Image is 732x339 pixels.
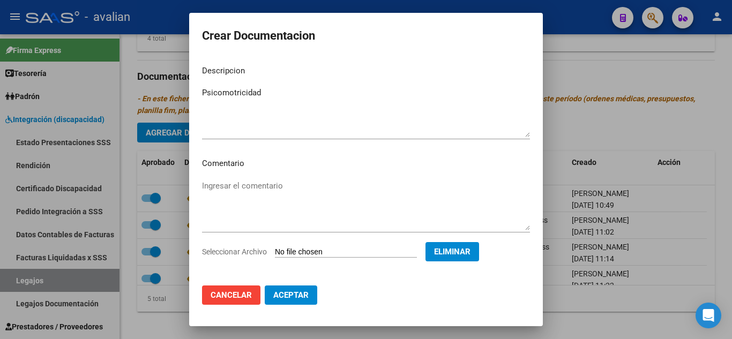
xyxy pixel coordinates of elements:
div: Open Intercom Messenger [696,303,721,328]
button: Aceptar [265,285,317,305]
p: Comentario [202,157,530,170]
h2: Crear Documentacion [202,26,530,46]
span: Cancelar [211,290,252,300]
span: Seleccionar Archivo [202,247,267,256]
button: Eliminar [425,242,479,261]
span: Eliminar [434,247,470,257]
span: Aceptar [273,290,309,300]
p: Descripcion [202,65,530,77]
button: Cancelar [202,285,260,305]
